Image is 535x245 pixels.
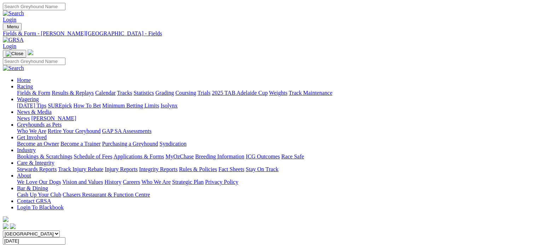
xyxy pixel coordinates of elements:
[17,192,61,198] a: Cash Up Your Club
[28,49,33,55] img: logo-grsa-white.png
[134,90,154,96] a: Statistics
[17,204,64,210] a: Login To Blackbook
[104,179,121,185] a: History
[62,179,103,185] a: Vision and Values
[95,90,116,96] a: Calendar
[17,90,50,96] a: Fields & Form
[114,153,164,159] a: Applications & Forms
[172,179,204,185] a: Strategic Plan
[17,134,47,140] a: Get Involved
[117,90,132,96] a: Tracks
[205,179,238,185] a: Privacy Policy
[10,223,16,229] img: twitter.svg
[7,24,19,29] span: Menu
[17,147,36,153] a: Industry
[3,223,8,229] img: facebook.svg
[17,103,532,109] div: Wagering
[161,103,178,109] a: Isolynx
[102,128,152,134] a: GAP SA Assessments
[179,166,217,172] a: Rules & Policies
[123,179,140,185] a: Careers
[17,179,61,185] a: We Love Our Dogs
[212,90,268,96] a: 2025 TAB Adelaide Cup
[17,103,46,109] a: [DATE] Tips
[17,198,51,204] a: Contact GRSA
[74,103,101,109] a: How To Bet
[141,179,171,185] a: Who We Are
[17,179,532,185] div: About
[17,153,532,160] div: Industry
[17,96,39,102] a: Wagering
[17,173,31,179] a: About
[3,237,65,245] input: Select date
[17,160,54,166] a: Care & Integrity
[159,141,186,147] a: Syndication
[6,51,23,57] img: Close
[63,192,150,198] a: Chasers Restaurant & Function Centre
[246,153,280,159] a: ICG Outcomes
[17,141,59,147] a: Become an Owner
[17,115,30,121] a: News
[48,103,72,109] a: SUREpick
[165,153,194,159] a: MyOzChase
[3,10,24,17] img: Search
[269,90,287,96] a: Weights
[17,83,33,89] a: Racing
[3,17,16,23] a: Login
[74,153,112,159] a: Schedule of Fees
[3,43,16,49] a: Login
[246,166,278,172] a: Stay On Track
[3,23,22,30] button: Toggle navigation
[3,58,65,65] input: Search
[17,115,532,122] div: News & Media
[17,192,532,198] div: Bar & Dining
[105,166,138,172] a: Injury Reports
[17,153,72,159] a: Bookings & Scratchings
[139,166,178,172] a: Integrity Reports
[197,90,210,96] a: Trials
[281,153,304,159] a: Race Safe
[52,90,94,96] a: Results & Replays
[17,128,532,134] div: Greyhounds as Pets
[17,77,31,83] a: Home
[17,185,48,191] a: Bar & Dining
[3,37,24,43] img: GRSA
[3,65,24,71] img: Search
[17,166,57,172] a: Stewards Reports
[289,90,332,96] a: Track Maintenance
[58,166,103,172] a: Track Injury Rebate
[17,109,52,115] a: News & Media
[17,122,62,128] a: Greyhounds as Pets
[3,3,65,10] input: Search
[60,141,101,147] a: Become a Trainer
[17,128,46,134] a: Who We Are
[17,141,532,147] div: Get Involved
[31,115,76,121] a: [PERSON_NAME]
[48,128,101,134] a: Retire Your Greyhound
[102,103,159,109] a: Minimum Betting Limits
[3,216,8,222] img: logo-grsa-white.png
[156,90,174,96] a: Grading
[17,90,532,96] div: Racing
[175,90,196,96] a: Coursing
[195,153,244,159] a: Breeding Information
[17,166,532,173] div: Care & Integrity
[102,141,158,147] a: Purchasing a Greyhound
[3,50,26,58] button: Toggle navigation
[3,30,532,37] a: Fields & Form - [PERSON_NAME][GEOGRAPHIC_DATA] - Fields
[219,166,244,172] a: Fact Sheets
